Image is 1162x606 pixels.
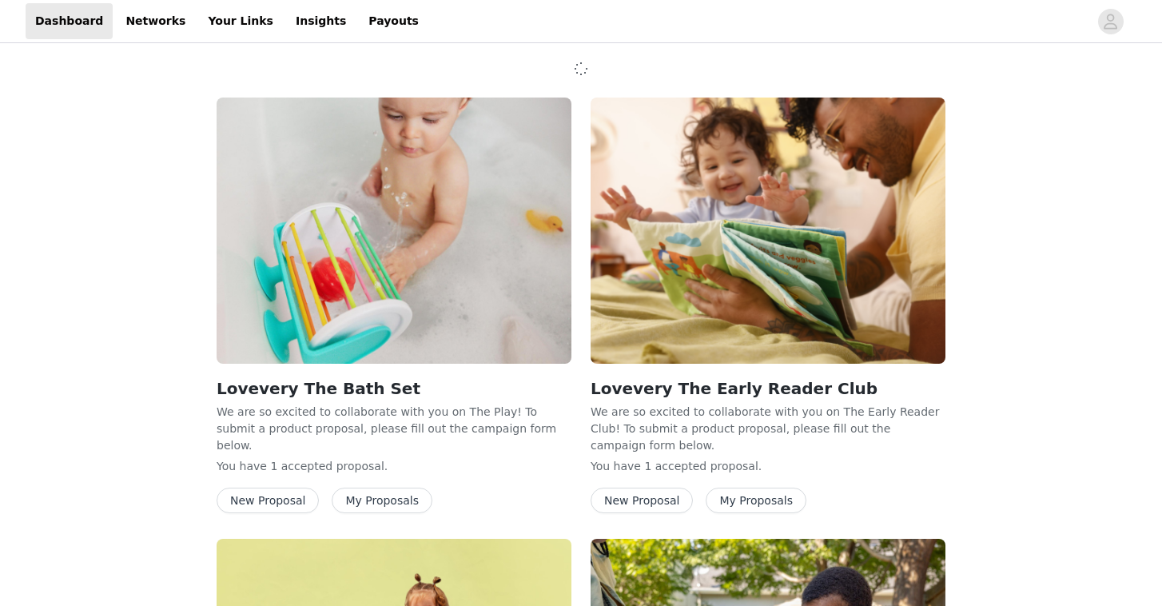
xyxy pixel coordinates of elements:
a: Payouts [359,3,428,39]
a: Dashboard [26,3,113,39]
a: Networks [116,3,195,39]
a: Insights [286,3,356,39]
p: You have 1 accepted proposal . [591,458,945,475]
h2: Lovevery The Bath Set [217,377,571,401]
a: Your Links [198,3,283,39]
p: We are so excited to collaborate with you on The Play! To submit a product proposal, please fill ... [217,404,571,452]
button: New Proposal [217,488,319,513]
div: avatar [1103,9,1118,34]
button: My Proposals [706,488,806,513]
p: We are so excited to collaborate with you on The Early Reader Club! To submit a product proposal,... [591,404,945,452]
p: You have 1 accepted proposal . [217,458,571,475]
button: New Proposal [591,488,693,513]
button: My Proposals [332,488,432,513]
img: Lovevery [591,98,945,364]
img: Lovevery [217,98,571,364]
h2: Lovevery The Early Reader Club [591,377,945,401]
